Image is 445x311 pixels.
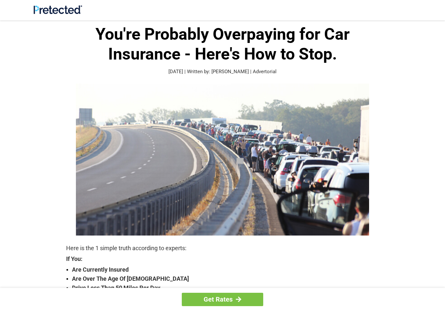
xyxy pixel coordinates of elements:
img: Site Logo [34,5,82,14]
a: Get Rates [182,293,263,306]
strong: If You: [66,256,379,262]
strong: Are Currently Insured [72,265,379,274]
p: Here is the 1 simple truth according to experts: [66,244,379,253]
strong: Drive Less Than 50 Miles Per Day [72,283,379,292]
a: Site Logo [34,9,82,15]
h1: You're Probably Overpaying for Car Insurance - Here's How to Stop. [66,24,379,64]
p: [DATE] | Written by: [PERSON_NAME] | Advertorial [66,68,379,75]
strong: Are Over The Age Of [DEMOGRAPHIC_DATA] [72,274,379,283]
